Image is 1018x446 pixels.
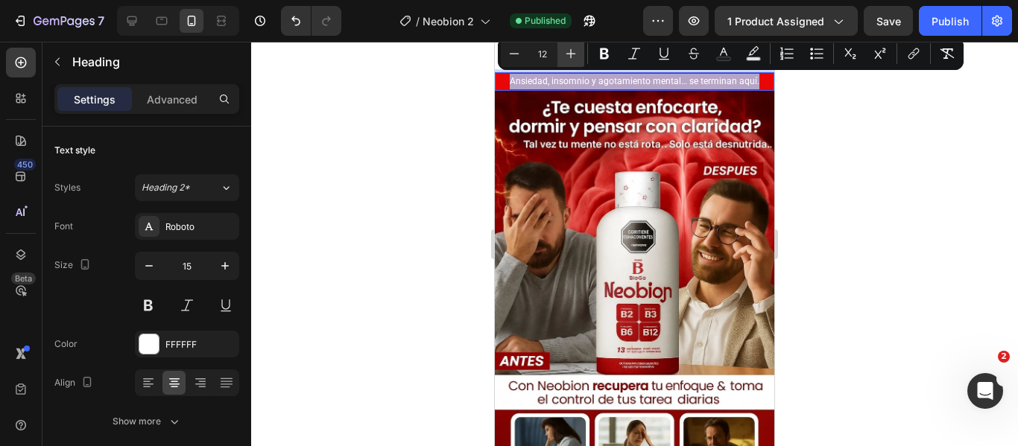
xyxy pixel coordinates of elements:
[72,53,233,71] p: Heading
[727,13,824,29] span: 1 product assigned
[423,13,474,29] span: Neobion 2
[98,12,104,30] p: 7
[498,37,964,70] div: Editor contextual toolbar
[54,181,80,194] div: Styles
[6,6,111,36] button: 7
[876,15,901,28] span: Save
[54,220,73,233] div: Font
[525,14,566,28] span: Published
[14,159,36,171] div: 450
[11,273,36,284] div: Beta
[54,373,96,393] div: Align
[715,6,858,36] button: 1 product assigned
[919,6,981,36] button: Publish
[864,6,913,36] button: Save
[495,42,774,446] iframe: Design area
[998,351,1010,363] span: 2
[54,337,78,351] div: Color
[54,255,94,275] div: Size
[932,13,969,29] div: Publish
[147,92,197,107] p: Advanced
[142,181,190,194] span: Heading 2*
[54,144,95,157] div: Text style
[54,408,239,435] button: Show more
[135,174,239,201] button: Heading 2*
[165,220,235,234] div: Roboto
[967,373,1003,409] iframe: Intercom live chat
[281,6,341,36] div: Undo/Redo
[416,13,420,29] span: /
[74,92,116,107] p: Settings
[113,414,182,429] div: Show more
[165,338,235,351] div: FFFFFF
